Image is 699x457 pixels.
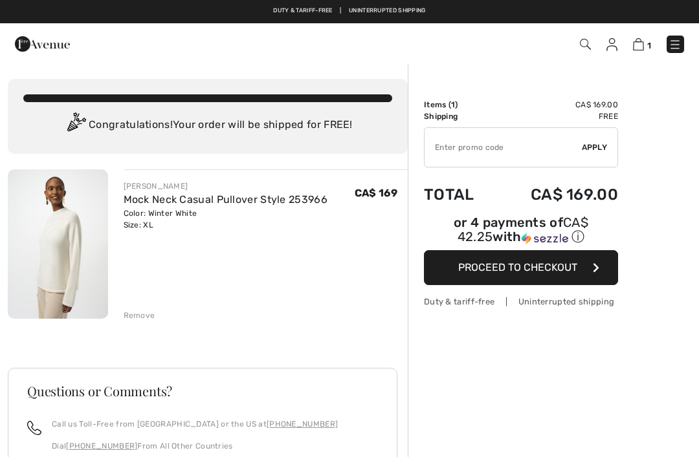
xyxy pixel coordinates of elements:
img: Mock Neck Casual Pullover Style 253966 [8,169,108,319]
td: Total [424,173,494,217]
a: 1 [633,36,651,52]
span: Apply [582,142,608,153]
div: Congratulations! Your order will be shipped for FREE! [23,112,392,138]
p: Dial From All Other Countries [52,440,338,452]
div: Remove [124,310,155,321]
div: or 4 payments ofCA$ 42.25withSezzle Click to learn more about Sezzle [424,217,618,250]
img: Shopping Bag [633,38,644,50]
span: 1 [647,41,651,50]
td: Items ( ) [424,99,494,111]
h3: Questions or Comments? [27,385,378,398]
td: CA$ 169.00 [494,99,618,111]
div: or 4 payments of with [424,217,618,246]
img: Menu [669,38,682,51]
td: Free [494,111,618,122]
a: 1ère Avenue [15,37,70,49]
a: [PHONE_NUMBER] [66,441,137,451]
a: Mock Neck Casual Pullover Style 253966 [124,193,327,206]
div: [PERSON_NAME] [124,180,327,192]
img: Congratulation2.svg [63,112,89,138]
td: CA$ 169.00 [494,173,618,217]
span: CA$ 42.25 [458,215,588,244]
div: Color: Winter White Size: XL [124,207,327,231]
button: Proceed to Checkout [424,250,618,285]
span: 1 [451,100,455,109]
a: [PHONE_NUMBER] [267,420,338,429]
img: Sezzle [522,233,568,244]
img: Search [580,39,591,50]
img: call [27,421,41,435]
img: 1ère Avenue [15,31,70,57]
span: Proceed to Checkout [458,261,577,273]
p: Call us Toll-Free from [GEOGRAPHIC_DATA] or the US at [52,418,338,430]
td: Shipping [424,111,494,122]
span: CA$ 169 [355,187,397,199]
div: Duty & tariff-free | Uninterrupted shipping [424,295,618,308]
img: My Info [606,38,617,51]
input: Promo code [425,128,582,167]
